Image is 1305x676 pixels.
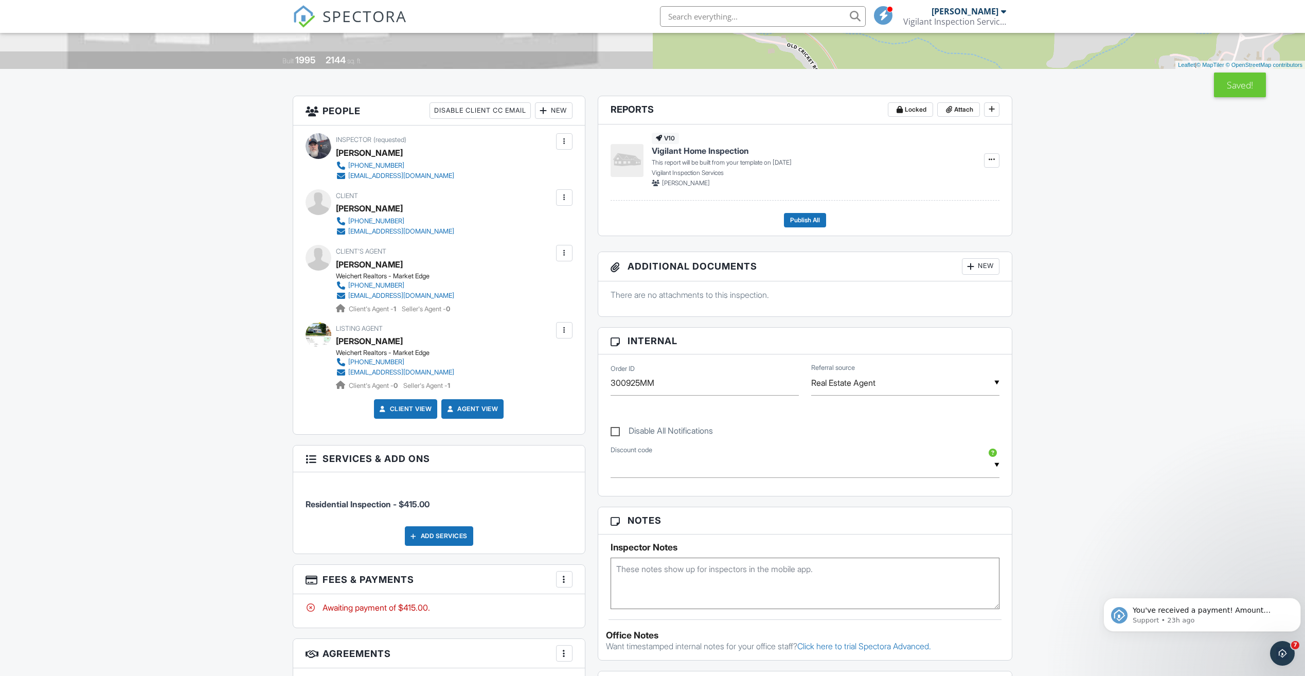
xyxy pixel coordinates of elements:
[402,305,450,313] span: Seller's Agent -
[336,192,358,200] span: Client
[336,257,403,272] a: [PERSON_NAME]
[932,6,998,16] div: [PERSON_NAME]
[962,258,999,275] div: New
[598,507,1012,534] h3: Notes
[606,630,1005,641] div: Office Notes
[611,426,713,439] label: Disable All Notifications
[430,102,531,119] div: Disable Client CC Email
[903,16,1006,27] div: Vigilant Inspection Services
[336,161,454,171] a: [PHONE_NUMBER]
[336,333,403,349] a: [PERSON_NAME]
[348,172,454,180] div: [EMAIL_ADDRESS][DOMAIN_NAME]
[403,382,450,389] span: Seller's Agent -
[336,272,462,280] div: Weichert Realtors - Market Edge
[598,252,1012,281] h3: Additional Documents
[306,480,573,518] li: Service: Residential Inspection
[446,305,450,313] strong: 0
[336,226,454,237] a: [EMAIL_ADDRESS][DOMAIN_NAME]
[611,542,1000,553] h5: Inspector Notes
[349,305,398,313] span: Client's Agent -
[282,57,294,65] span: Built
[598,328,1012,354] h3: Internal
[293,14,407,35] a: SPECTORA
[348,217,404,225] div: [PHONE_NUMBER]
[611,446,652,455] label: Discount code
[373,136,406,144] span: (requested)
[448,382,450,389] strong: 1
[33,30,184,79] span: You've received a payment! Amount $159.75 Fee $0.00 Net $159.75 Transaction # Inspection 3291 Mc ...
[336,145,403,161] div: [PERSON_NAME]
[1214,73,1266,97] div: Saved!
[1270,641,1295,666] iframe: Intercom live chat
[348,281,404,290] div: [PHONE_NUMBER]
[797,641,931,651] a: Click here to trial Spectora Advanced.
[1178,62,1195,68] a: Leaflet
[1175,61,1305,69] div: |
[349,382,399,389] span: Client's Agent -
[394,382,398,389] strong: 0
[347,57,362,65] span: sq. ft.
[336,291,454,301] a: [EMAIL_ADDRESS][DOMAIN_NAME]
[336,349,462,357] div: Weichert Realtors - Market Edge
[293,565,585,594] h3: Fees & Payments
[336,367,454,378] a: [EMAIL_ADDRESS][DOMAIN_NAME]
[611,289,1000,300] p: There are no attachments to this inspection.
[348,162,404,170] div: [PHONE_NUMBER]
[378,404,432,414] a: Client View
[293,96,585,126] h3: People
[306,499,430,509] span: Residential Inspection - $415.00
[336,171,454,181] a: [EMAIL_ADDRESS][DOMAIN_NAME]
[445,404,498,414] a: Agent View
[660,6,866,27] input: Search everything...
[295,55,316,65] div: 1995
[405,526,473,546] div: Add Services
[33,40,189,49] p: Message from Support, sent 23h ago
[293,5,315,28] img: The Best Home Inspection Software - Spectora
[348,358,404,366] div: [PHONE_NUMBER]
[348,368,454,377] div: [EMAIL_ADDRESS][DOMAIN_NAME]
[535,102,573,119] div: New
[336,201,403,216] div: [PERSON_NAME]
[336,357,454,367] a: [PHONE_NUMBER]
[394,305,396,313] strong: 1
[336,325,383,332] span: Listing Agent
[293,639,585,668] h3: Agreements
[326,55,346,65] div: 2144
[336,216,454,226] a: [PHONE_NUMBER]
[323,5,407,27] span: SPECTORA
[1291,641,1299,649] span: 7
[1226,62,1302,68] a: © OpenStreetMap contributors
[1099,576,1305,648] iframe: Intercom notifications message
[1196,62,1224,68] a: © MapTiler
[336,136,371,144] span: Inspector
[348,292,454,300] div: [EMAIL_ADDRESS][DOMAIN_NAME]
[293,446,585,472] h3: Services & Add ons
[336,280,454,291] a: [PHONE_NUMBER]
[306,602,573,613] div: Awaiting payment of $415.00.
[348,227,454,236] div: [EMAIL_ADDRESS][DOMAIN_NAME]
[811,363,855,372] label: Referral source
[336,247,386,255] span: Client's Agent
[611,364,635,373] label: Order ID
[606,641,1005,652] p: Want timestamped internal notes for your office staff?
